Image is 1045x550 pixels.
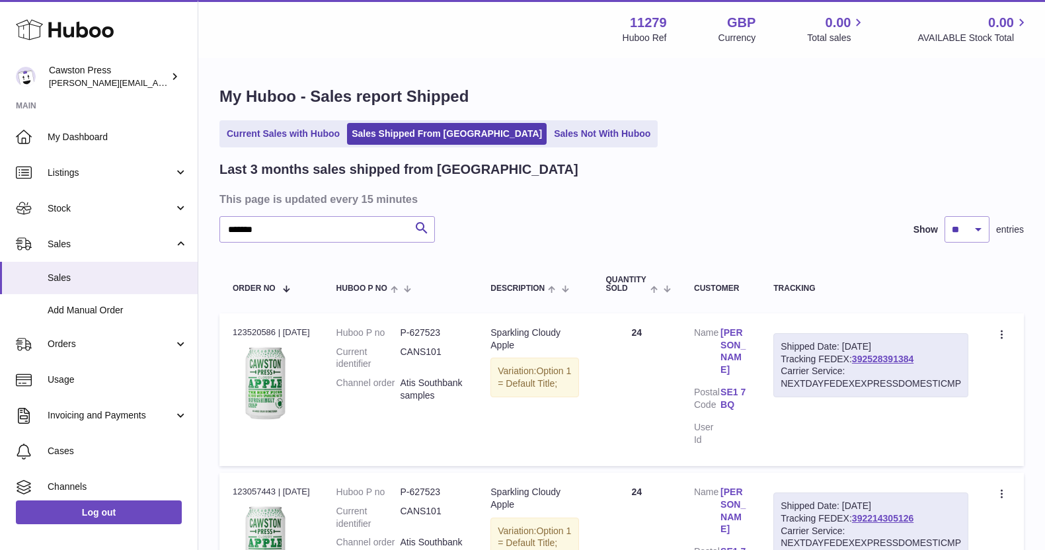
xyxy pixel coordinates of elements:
[48,445,188,457] span: Cases
[490,486,579,511] div: Sparkling Cloudy Apple
[781,365,961,390] div: Carrier Service: NEXTDAYFEDEXEXPRESSDOMESTICMP
[336,377,401,402] dt: Channel order
[336,346,401,371] dt: Current identifier
[727,14,755,32] strong: GBP
[48,338,174,350] span: Orders
[826,14,851,32] span: 0.00
[988,14,1014,32] span: 0.00
[336,486,401,498] dt: Huboo P no
[48,272,188,284] span: Sales
[16,500,182,524] a: Log out
[400,505,464,530] dd: CANS101
[781,340,961,353] div: Shipped Date: [DATE]
[233,486,310,498] div: 123057443 | [DATE]
[694,421,720,446] dt: User Id
[219,86,1024,107] h1: My Huboo - Sales report Shipped
[807,14,866,44] a: 0.00 Total sales
[720,327,747,377] a: [PERSON_NAME]
[49,77,336,88] span: [PERSON_NAME][EMAIL_ADDRESS][PERSON_NAME][DOMAIN_NAME]
[219,192,1021,206] h3: This page is updated every 15 minutes
[913,223,938,236] label: Show
[605,276,646,293] span: Quantity Sold
[233,342,299,430] img: 112791717167733.png
[48,167,174,179] span: Listings
[336,505,401,530] dt: Current identifier
[852,354,913,364] a: 392528391384
[773,284,968,293] div: Tracking
[48,202,174,215] span: Stock
[490,327,579,352] div: Sparkling Cloudy Apple
[630,14,667,32] strong: 11279
[781,525,961,550] div: Carrier Service: NEXTDAYFEDEXEXPRESSDOMESTICMP
[720,486,747,536] a: [PERSON_NAME]
[694,327,720,380] dt: Name
[336,327,401,339] dt: Huboo P no
[996,223,1024,236] span: entries
[48,409,174,422] span: Invoicing and Payments
[490,358,579,397] div: Variation:
[720,386,747,411] a: SE1 7BQ
[549,123,655,145] a: Sales Not With Huboo
[336,284,387,293] span: Huboo P no
[694,486,720,539] dt: Name
[400,377,464,402] dd: Atis Southbank samples
[48,373,188,386] span: Usage
[807,32,866,44] span: Total sales
[694,386,720,414] dt: Postal Code
[222,123,344,145] a: Current Sales with Huboo
[781,500,961,512] div: Shipped Date: [DATE]
[773,333,968,398] div: Tracking FEDEX:
[233,327,310,338] div: 123520586 | [DATE]
[49,64,168,89] div: Cawston Press
[400,486,464,498] dd: P-627523
[48,238,174,251] span: Sales
[400,327,464,339] dd: P-627523
[219,161,578,178] h2: Last 3 months sales shipped from [GEOGRAPHIC_DATA]
[852,513,913,524] a: 392214305126
[16,67,36,87] img: thomas.carson@cawstonpress.com
[694,284,747,293] div: Customer
[490,284,545,293] span: Description
[48,481,188,493] span: Channels
[623,32,667,44] div: Huboo Ref
[592,313,681,466] td: 24
[347,123,547,145] a: Sales Shipped From [GEOGRAPHIC_DATA]
[718,32,756,44] div: Currency
[400,346,464,371] dd: CANS101
[233,284,276,293] span: Order No
[48,304,188,317] span: Add Manual Order
[48,131,188,143] span: My Dashboard
[917,32,1029,44] span: AVAILABLE Stock Total
[917,14,1029,44] a: 0.00 AVAILABLE Stock Total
